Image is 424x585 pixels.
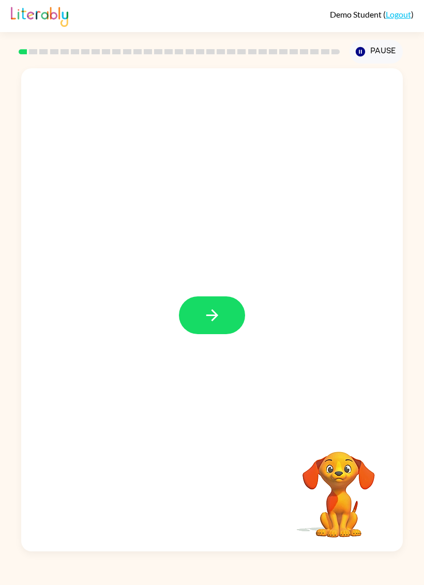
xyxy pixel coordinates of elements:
[287,436,390,539] video: Your browser must support playing .mp4 files to use Literably. Please try using another browser.
[350,40,403,64] button: Pause
[330,9,414,19] div: ( )
[330,9,383,19] span: Demo Student
[386,9,411,19] a: Logout
[11,4,68,27] img: Literably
